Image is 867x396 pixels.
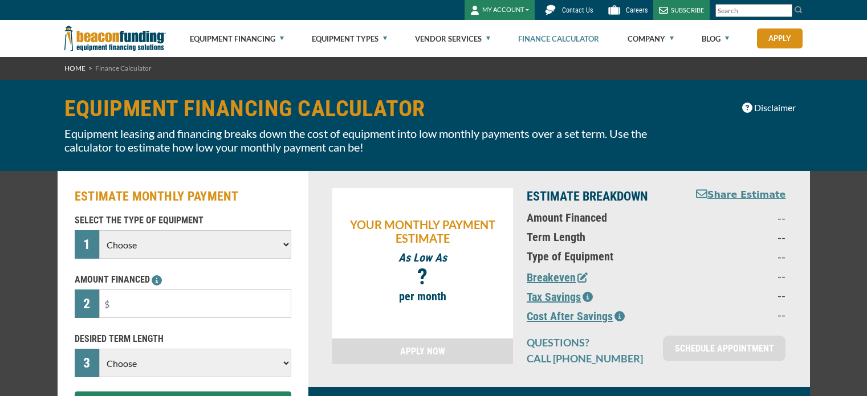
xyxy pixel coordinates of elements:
[527,288,593,305] button: Tax Savings
[735,97,803,119] button: Disclaimer
[527,336,649,349] p: QUESTIONS?
[338,218,508,245] p: YOUR MONTHLY PAYMENT ESTIMATE
[75,188,291,205] h2: ESTIMATE MONTHLY PAYMENT
[99,289,291,318] input: $
[686,250,785,263] p: --
[338,270,508,284] p: ?
[702,21,729,57] a: Blog
[686,269,785,283] p: --
[64,97,678,121] h1: EQUIPMENT FINANCING CALCULATOR
[527,211,672,224] p: Amount Financed
[75,332,291,346] p: DESIRED TERM LENGTH
[95,64,152,72] span: Finance Calculator
[75,349,100,377] div: 3
[663,336,785,361] a: SCHEDULE APPOINTMENT
[527,230,672,244] p: Term Length
[338,289,508,303] p: per month
[190,21,284,57] a: Equipment Financing
[628,21,674,57] a: Company
[64,20,166,57] img: Beacon Funding Corporation logo
[696,188,786,202] button: Share Estimate
[686,288,785,302] p: --
[312,21,387,57] a: Equipment Types
[527,308,625,325] button: Cost After Savings
[686,230,785,244] p: --
[75,273,291,287] p: AMOUNT FINANCED
[332,338,514,364] a: APPLY NOW
[715,4,792,17] input: Search
[527,352,649,365] p: CALL [PHONE_NUMBER]
[780,6,789,15] a: Clear search text
[64,64,86,72] a: HOME
[754,101,796,115] span: Disclaimer
[338,251,508,264] p: As Low As
[75,214,291,227] p: SELECT THE TYPE OF EQUIPMENT
[75,230,100,259] div: 1
[794,5,803,14] img: Search
[527,188,672,205] p: ESTIMATE BREAKDOWN
[757,28,803,48] a: Apply
[415,21,490,57] a: Vendor Services
[626,6,648,14] span: Careers
[518,21,599,57] a: Finance Calculator
[562,6,593,14] span: Contact Us
[686,211,785,224] p: --
[527,269,588,286] button: Breakeven
[527,250,672,263] p: Type of Equipment
[686,308,785,321] p: --
[64,126,678,154] p: Equipment leasing and financing breaks down the cost of equipment into low monthly payments over ...
[75,289,100,318] div: 2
